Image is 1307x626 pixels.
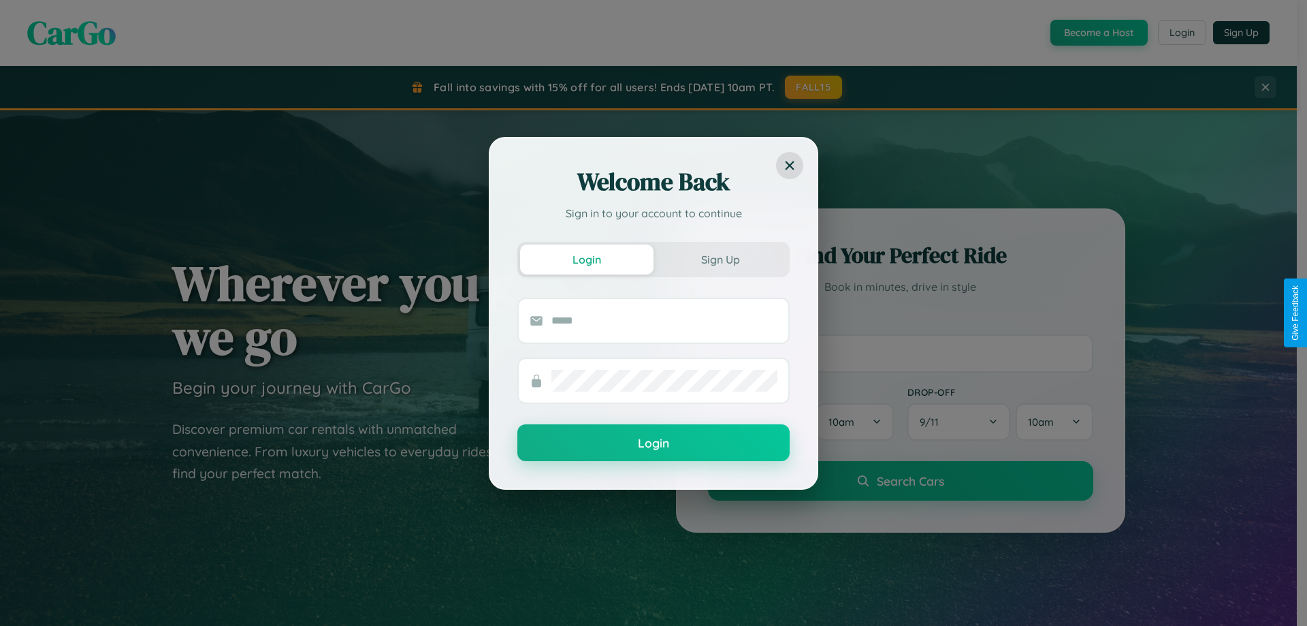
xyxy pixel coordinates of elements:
[517,166,790,198] h2: Welcome Back
[517,424,790,461] button: Login
[520,245,653,275] button: Login
[653,245,787,275] button: Sign Up
[1291,285,1300,341] div: Give Feedback
[517,205,790,221] p: Sign in to your account to continue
